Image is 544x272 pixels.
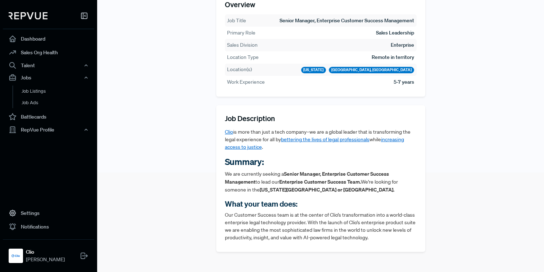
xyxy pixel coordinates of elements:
[260,186,394,193] strong: [US_STATE][GEOGRAPHIC_DATA] or [GEOGRAPHIC_DATA].
[3,72,94,84] button: Jobs
[227,41,258,49] th: Sales Division
[225,171,284,177] span: We are currently seeking a
[9,12,47,19] img: RepVue
[279,17,414,25] td: Senior Manager, Enterprise Customer Success Management
[329,67,414,73] div: [GEOGRAPHIC_DATA], [GEOGRAPHIC_DATA]
[376,29,414,37] td: Sales Leadership
[281,136,370,143] a: bettering the lives of legal professionals
[371,53,414,61] td: Remote in territory
[227,53,259,61] th: Location Type
[227,65,252,74] th: Location(s)
[255,179,279,185] span: to lead our
[3,59,94,72] button: Talent
[227,17,246,25] th: Job Title
[225,129,411,143] span: is more than just a tech company–we are a global leader that is transforming the legal experience...
[279,178,361,185] strong: Enterprise Customer Success Team.
[225,199,298,208] span: What your team does:
[227,78,265,86] th: Work Experience
[3,206,94,220] a: Settings
[262,144,263,150] span: .
[3,32,94,46] a: Dashboard
[225,212,416,241] span: Our Customer Success team is at the center of Clio’s transformation into a world-class enterprise...
[225,170,389,185] strong: Senior Manager, Enterprise Customer Success Management
[225,156,264,167] strong: Summary:
[3,239,94,266] a: ClioClio[PERSON_NAME]
[225,179,398,193] span: We're looking for someone in the
[3,124,94,136] button: RepVue Profile
[370,136,381,143] span: while
[3,220,94,234] a: Notifications
[227,29,256,37] th: Primary Role
[26,248,65,256] strong: Clio
[301,67,326,73] div: [US_STATE]
[26,256,65,263] span: [PERSON_NAME]
[3,110,94,124] a: Battlecards
[393,78,414,86] td: 5-7 years
[10,250,22,262] img: Clio
[390,41,414,49] td: Enterprise
[225,129,233,135] a: Clio
[3,46,94,59] a: Sales Org Health
[13,97,104,109] a: Job Ads
[225,114,417,123] h5: Job Description
[13,86,104,97] a: Job Listings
